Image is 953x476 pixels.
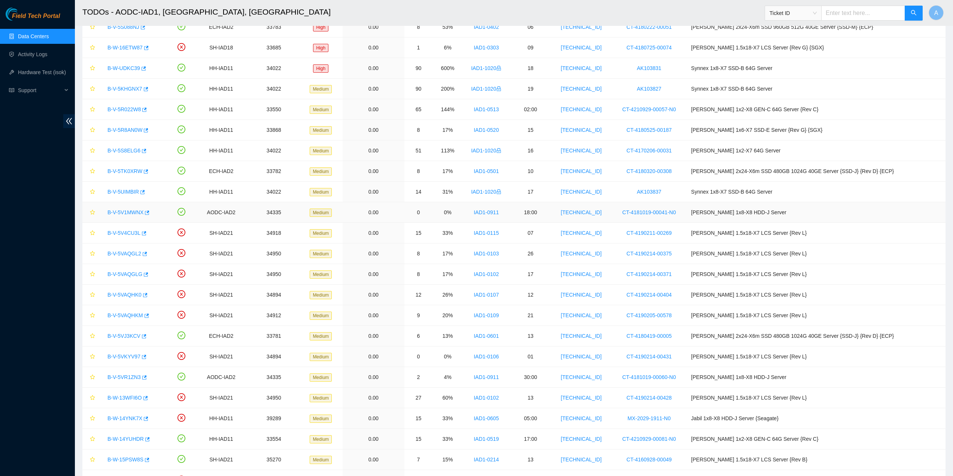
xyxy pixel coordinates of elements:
[687,326,946,346] td: [PERSON_NAME] 2x24-X6m SSD 480GB 1024G 40GE Server {SSD-J} {Rev D} {ECP}
[510,140,551,161] td: 16
[246,58,302,79] td: 34022
[310,332,332,340] span: Medium
[343,79,404,99] td: 0.00
[433,58,462,79] td: 600%
[433,79,462,99] td: 200%
[107,45,143,51] a: B-W-16ETW87
[626,230,672,236] a: CT-4190211-00269
[343,243,404,264] td: 0.00
[433,202,462,223] td: 0%
[90,395,95,401] span: star
[87,371,95,383] button: star
[87,248,95,260] button: star
[90,313,95,319] span: star
[343,37,404,58] td: 0.00
[626,354,672,360] a: CT-4190214-00431
[496,66,501,71] span: lock
[626,251,672,257] a: CT-4190214-00375
[510,99,551,120] td: 02:00
[87,21,95,33] button: star
[87,42,95,54] button: star
[107,415,142,421] a: B-W-14YNK7X
[90,230,95,236] span: star
[404,182,433,202] td: 14
[496,148,501,153] span: lock
[561,415,602,421] a: [TECHNICAL_ID]
[18,69,66,75] a: Hardware Test (isok)
[561,312,602,318] a: [TECHNICAL_ID]
[343,223,404,243] td: 0.00
[177,187,185,195] span: check-circle
[197,37,246,58] td: SH-IAD18
[107,457,143,463] a: B-W-15PSW8S
[474,312,499,318] a: IAD1-0109
[626,148,672,154] a: CT-4170206-00031
[177,249,185,257] span: close-circle
[87,206,95,218] button: star
[90,127,95,133] span: star
[107,24,139,30] a: B-V-5S088NJ
[310,312,332,320] span: Medium
[637,65,661,71] a: AK103831
[687,264,946,285] td: [PERSON_NAME] 1.5x18-X7 LCS Server {Rev L}
[474,374,499,380] a: IAD1-0911
[246,79,302,99] td: 34022
[510,161,551,182] td: 10
[471,189,501,195] a: IAD1-1020lock
[343,120,404,140] td: 0.00
[246,305,302,326] td: 34912
[404,120,433,140] td: 8
[626,45,672,51] a: CT-4180725-00074
[510,243,551,264] td: 26
[18,51,48,57] a: Activity Logs
[905,6,923,21] button: search
[343,305,404,326] td: 0.00
[107,230,140,236] a: B-V-5V4CU3L
[404,305,433,326] td: 9
[626,24,672,30] a: CT-4180222-00051
[87,351,95,363] button: star
[343,285,404,305] td: 0.00
[510,120,551,140] td: 15
[90,272,95,278] span: star
[310,188,332,196] span: Medium
[90,107,95,113] span: star
[87,62,95,74] button: star
[107,271,142,277] a: B-V-5VAQGLG
[622,209,676,215] a: CT-4181019-00041-N0
[197,140,246,161] td: HH-IAD11
[197,17,246,37] td: ECH-IAD2
[87,454,95,466] button: star
[90,354,95,360] span: star
[90,375,95,381] span: star
[343,161,404,182] td: 0.00
[197,58,246,79] td: HH-IAD11
[510,182,551,202] td: 17
[622,374,676,380] a: CT-4181019-00060-N0
[87,268,95,280] button: star
[107,86,142,92] a: B-V-5KHGNX7
[510,223,551,243] td: 07
[561,333,602,339] a: [TECHNICAL_ID]
[687,99,946,120] td: [PERSON_NAME] 1x2-X8 GEN-C 64G Server {Rev C}
[687,17,946,37] td: [PERSON_NAME] 2x24-X6m SSD 960GB 512G 40GE Server {SSD-M} {ECP}
[246,223,302,243] td: 34918
[474,354,499,360] a: IAD1-0106
[310,291,332,299] span: Medium
[90,148,95,154] span: star
[510,79,551,99] td: 19
[561,65,602,71] a: [TECHNICAL_ID]
[687,140,946,161] td: [PERSON_NAME] 1x2-X7 64G Server
[404,140,433,161] td: 51
[561,354,602,360] a: [TECHNICAL_ID]
[107,333,140,339] a: B-V-5VJ3KCV
[87,165,95,177] button: star
[433,17,462,37] td: 53%
[197,326,246,346] td: ECH-IAD2
[310,85,332,93] span: Medium
[246,243,302,264] td: 34950
[310,106,332,114] span: Medium
[12,13,60,20] span: Field Tech Portal
[770,7,817,19] span: Ticket ID
[510,305,551,326] td: 21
